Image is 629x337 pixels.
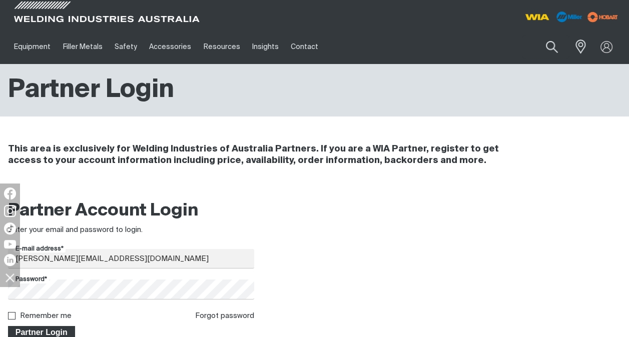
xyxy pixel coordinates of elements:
a: Contact [285,29,324,64]
img: miller [584,9,621,24]
nav: Main [8,29,468,64]
img: YouTube [4,240,16,248]
div: Enter your email and password to login. [8,224,254,236]
input: Product name or item number... [522,35,569,58]
label: Remember me [20,312,72,319]
img: TikTok [4,222,16,234]
button: Search products [535,35,569,58]
img: hide socials [2,269,19,286]
a: Safety [109,29,143,64]
a: Insights [246,29,285,64]
h2: Partner Account Login [8,200,254,222]
h1: Partner Login [8,74,174,106]
img: Facebook [4,187,16,199]
img: LinkedIn [4,254,16,266]
a: Resources [198,29,246,64]
img: Instagram [4,205,16,217]
a: Filler Metals [57,29,108,64]
a: Forgot password [195,312,254,319]
a: Accessories [143,29,197,64]
h4: This area is exclusively for Welding Industries of Australia Partners. If you are a WIA Partner, ... [8,143,516,166]
a: Equipment [8,29,57,64]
